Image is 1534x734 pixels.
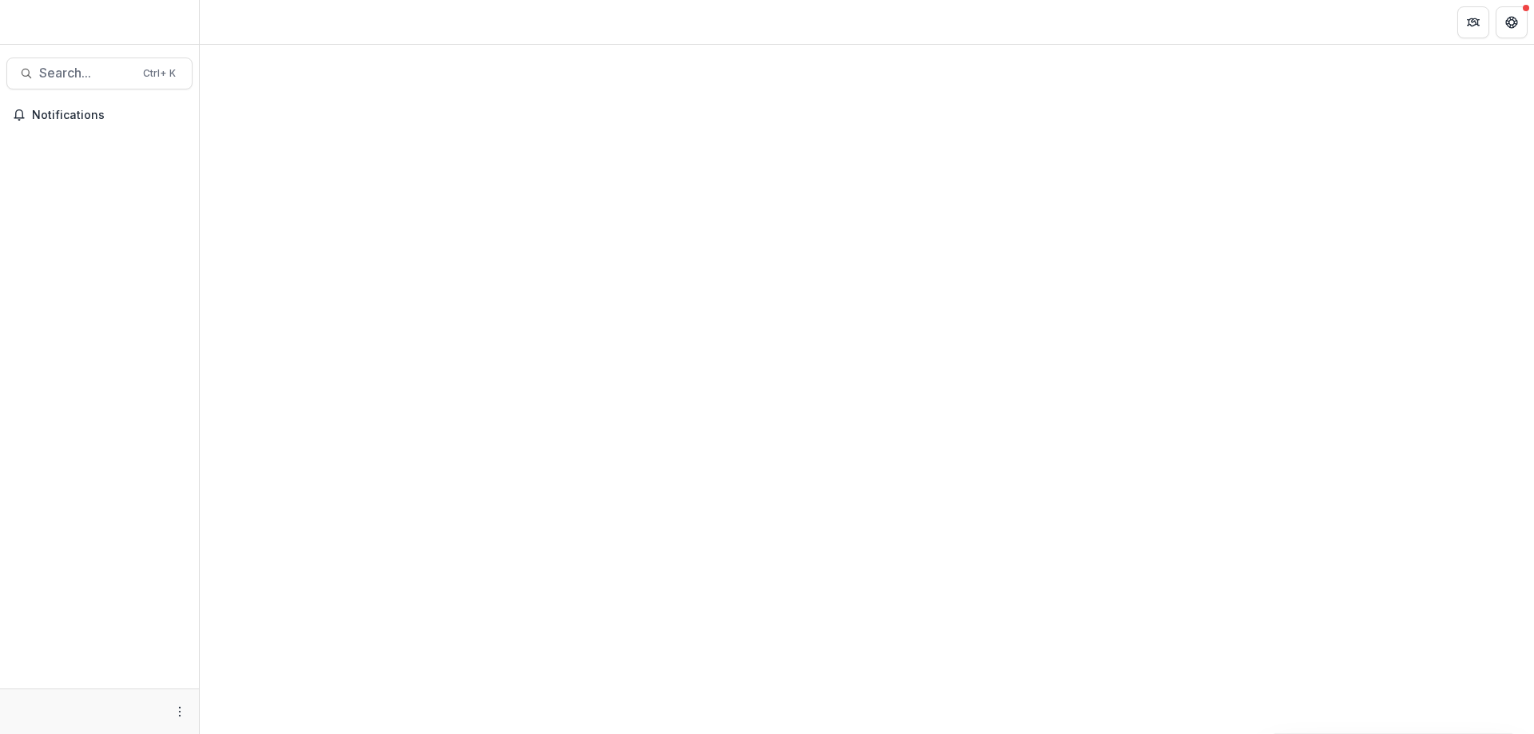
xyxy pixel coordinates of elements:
[6,58,193,89] button: Search...
[1496,6,1528,38] button: Get Help
[170,702,189,721] button: More
[1457,6,1489,38] button: Partners
[32,109,186,122] span: Notifications
[39,65,133,81] span: Search...
[206,10,274,34] nav: breadcrumb
[140,65,179,82] div: Ctrl + K
[6,102,193,128] button: Notifications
